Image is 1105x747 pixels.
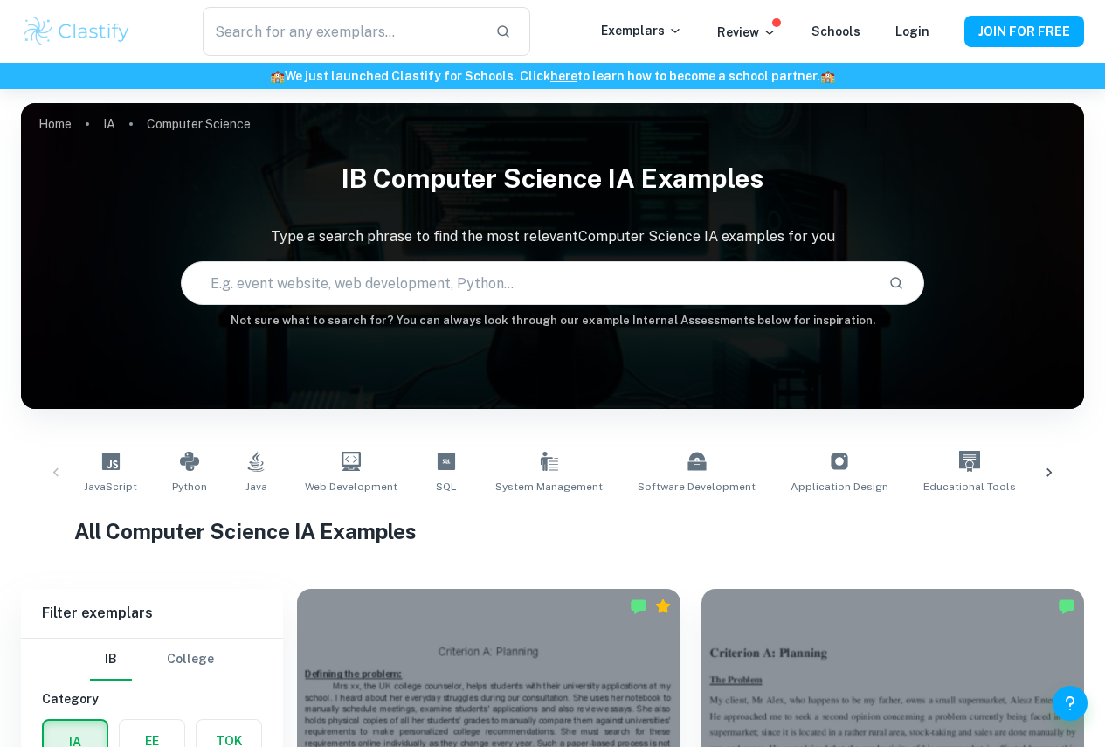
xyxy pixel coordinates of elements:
button: College [167,639,214,681]
p: Computer Science [147,114,251,134]
a: IA [103,112,115,136]
span: Application Design [791,479,888,495]
span: 🏫 [820,69,835,83]
img: Clastify logo [21,14,132,49]
span: Java [245,479,267,495]
button: Search [881,268,911,298]
button: Help and Feedback [1053,686,1088,721]
span: Python [172,479,207,495]
h1: All Computer Science IA Examples [74,515,1031,547]
span: Web Development [305,479,397,495]
div: Filter type choice [90,639,214,681]
h6: Not sure what to search for? You can always look through our example Internal Assessments below f... [21,312,1084,329]
button: IB [90,639,132,681]
p: Exemplars [601,21,682,40]
img: Marked [630,598,647,615]
a: Schools [811,24,860,38]
p: Review [717,23,777,42]
div: Premium [654,598,672,615]
span: Software Development [638,479,756,495]
span: System Management [495,479,603,495]
h6: Category [42,689,262,709]
h6: We just launched Clastify for Schools. Click to learn how to become a school partner. [3,66,1102,86]
span: SQL [436,479,457,495]
span: JavaScript [84,479,137,495]
a: here [550,69,577,83]
input: Search for any exemplars... [203,7,482,56]
button: JOIN FOR FREE [964,16,1084,47]
input: E.g. event website, web development, Python... [182,259,875,308]
p: Type a search phrase to find the most relevant Computer Science IA examples for you [21,226,1084,247]
img: Marked [1058,598,1075,615]
h6: Filter exemplars [21,589,283,638]
a: Home [38,112,72,136]
a: Login [895,24,929,38]
span: 🏫 [270,69,285,83]
h1: IB Computer Science IA examples [21,152,1084,205]
span: Educational Tools [923,479,1016,495]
